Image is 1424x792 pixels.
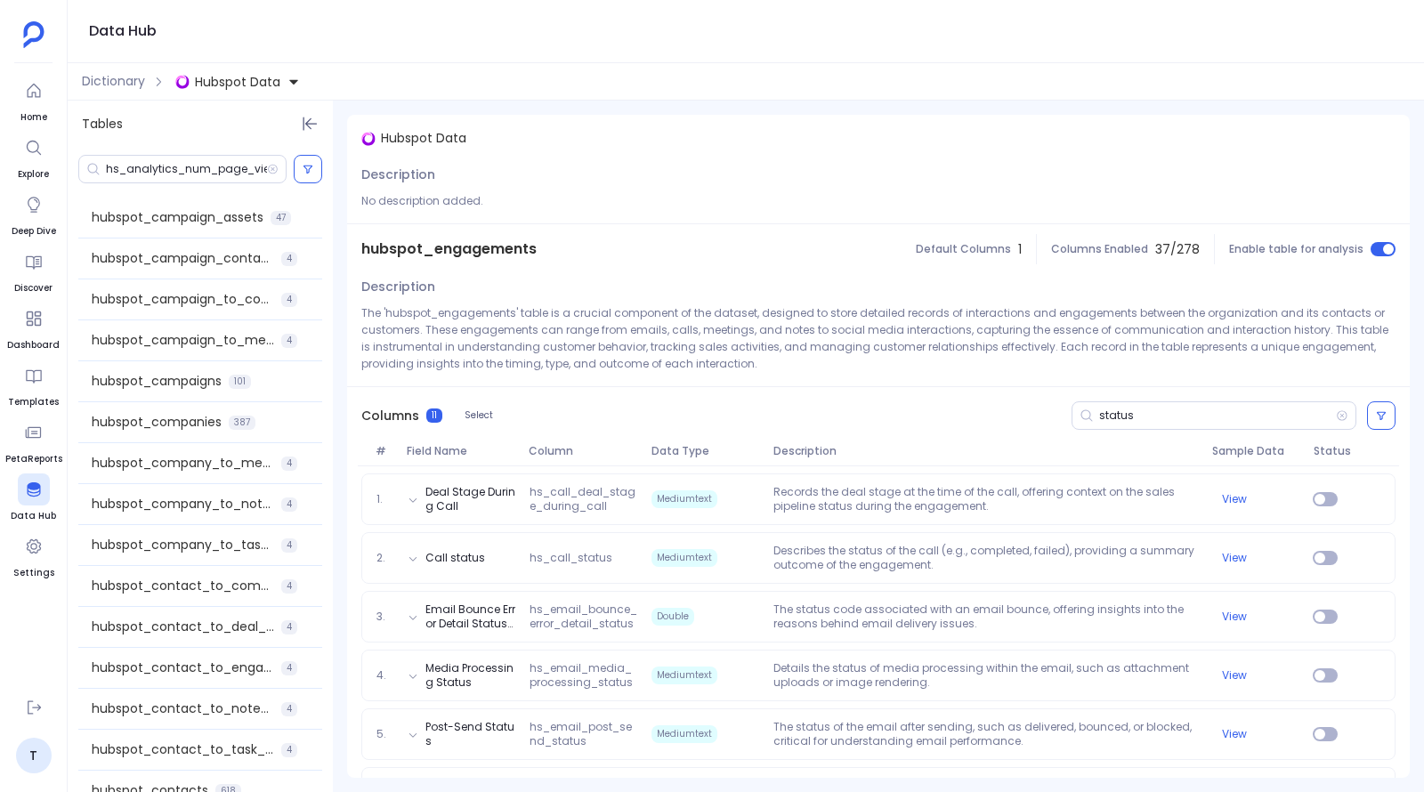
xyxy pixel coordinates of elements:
a: Dashboard [7,303,60,352]
span: hubspot_contact_to_engagement_association [92,659,274,677]
p: Describes the status of the call (e.g., completed, failed), providing a summary outcome of the en... [766,544,1204,572]
span: Field Name [400,444,522,458]
a: Home [18,75,50,125]
button: Deal Stage During Call [425,485,515,513]
a: Templates [8,360,59,409]
span: 4 [281,252,297,266]
a: Deep Dive [12,189,56,238]
span: 4. [369,668,400,683]
span: hs_email_media_processing_status [522,661,644,690]
span: 4 [281,702,297,716]
img: singlestore.svg [361,132,376,146]
span: hubspot_contact_to_deal_association [92,618,274,636]
img: singlestore.svg [175,75,190,89]
span: hs_call_deal_stage_during_call [522,485,644,513]
span: Dashboard [7,338,60,352]
img: petavue logo [23,21,44,48]
span: Enable table for analysis [1229,242,1363,256]
span: hubspot_company_to_note_association [92,495,274,513]
span: 4 [281,620,297,634]
span: 4 [281,661,297,675]
span: 4 [281,579,297,594]
span: Description [361,166,435,184]
span: hubspot_campaign_assets [92,208,263,227]
span: hubspot_contact_to_company_association [92,577,274,595]
span: 4 [281,334,297,348]
a: Explore [18,132,50,182]
span: Dictionary [82,72,145,91]
span: Mediumtext [651,725,717,743]
p: The status code associated with an email bounce, offering insights into the reasons behind email ... [766,602,1204,631]
a: Discover [14,246,53,295]
h1: Data Hub [89,19,157,44]
span: hs_email_bounce_error_detail_status_code [522,602,644,631]
span: hubspot_company_to_task_association [92,536,274,554]
p: The 'hubspot_engagements' table is a crucial component of the dataset, designed to store detailed... [361,304,1396,372]
span: PetaReports [5,452,62,466]
a: Settings [13,530,54,580]
button: Email Bounce Error Detail Status Code [425,602,515,631]
span: hubspot_campaign_contacts [92,249,274,268]
span: Discover [14,281,53,295]
input: Search Columns [1099,408,1336,423]
span: Mediumtext [651,667,717,684]
button: View [1222,551,1247,565]
a: T [16,738,52,773]
span: Columns [361,407,419,425]
span: 1. [369,492,400,506]
span: hubspot_companies [92,413,222,432]
button: View [1222,610,1247,624]
span: Column [522,444,643,458]
span: 4 [281,538,297,553]
button: Post-Send Status [425,720,515,748]
span: 4 [281,743,297,757]
p: Details the status of media processing within the email, such as attachment uploads or image rend... [766,661,1204,690]
span: 37 / 278 [1155,240,1200,259]
span: hubspot_company_to_meeting_association [92,454,274,473]
span: # [368,444,399,458]
span: Settings [13,566,54,580]
input: Search Tables/Columns [106,162,267,176]
span: Hubspot Data [195,73,280,91]
span: Double [651,608,694,626]
span: 3. [369,610,400,624]
span: Mediumtext [651,549,717,567]
span: 4 [281,457,297,471]
span: Home [18,110,50,125]
span: hubspot_contact_to_task_association [92,740,274,759]
p: The status of the email after sending, such as delivered, bounced, or blocked, critical for under... [766,720,1204,748]
span: Templates [8,395,59,409]
span: Description [766,444,1205,458]
span: hubspot_contact_to_note_association [92,699,274,718]
span: hubspot_campaign_to_contact_association [92,290,274,309]
p: Records the deal stage at the time of the call, offering context on the sales pipeline status dur... [766,485,1204,513]
span: 5. [369,727,400,741]
span: Default Columns [916,242,1011,256]
button: Call status [425,551,485,565]
span: Sample Data [1205,444,1307,458]
button: Select [453,404,505,427]
span: hubspot_campaign_to_meeting_association [92,331,274,350]
span: 387 [229,416,255,430]
button: Hide Tables [297,111,322,136]
span: 1 [1018,240,1022,259]
span: Explore [18,167,50,182]
span: hubspot_campaigns [92,372,222,391]
span: Data Hub [11,509,56,523]
a: PetaReports [5,416,62,466]
span: Hubspot Data [381,129,466,148]
span: 101 [229,375,251,389]
button: View [1222,492,1247,506]
span: hs_email_post_send_status [522,720,644,748]
span: 2. [369,551,400,565]
span: 47 [271,211,291,225]
span: hs_call_status [522,551,644,565]
span: Mediumtext [651,490,717,508]
button: Hubspot Data [172,68,303,96]
span: hubspot_engagements [361,238,537,260]
button: Media Processing Status [425,661,515,690]
span: Description [361,278,435,296]
span: Columns Enabled [1051,242,1148,256]
a: Data Hub [11,473,56,523]
button: View [1222,668,1247,683]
